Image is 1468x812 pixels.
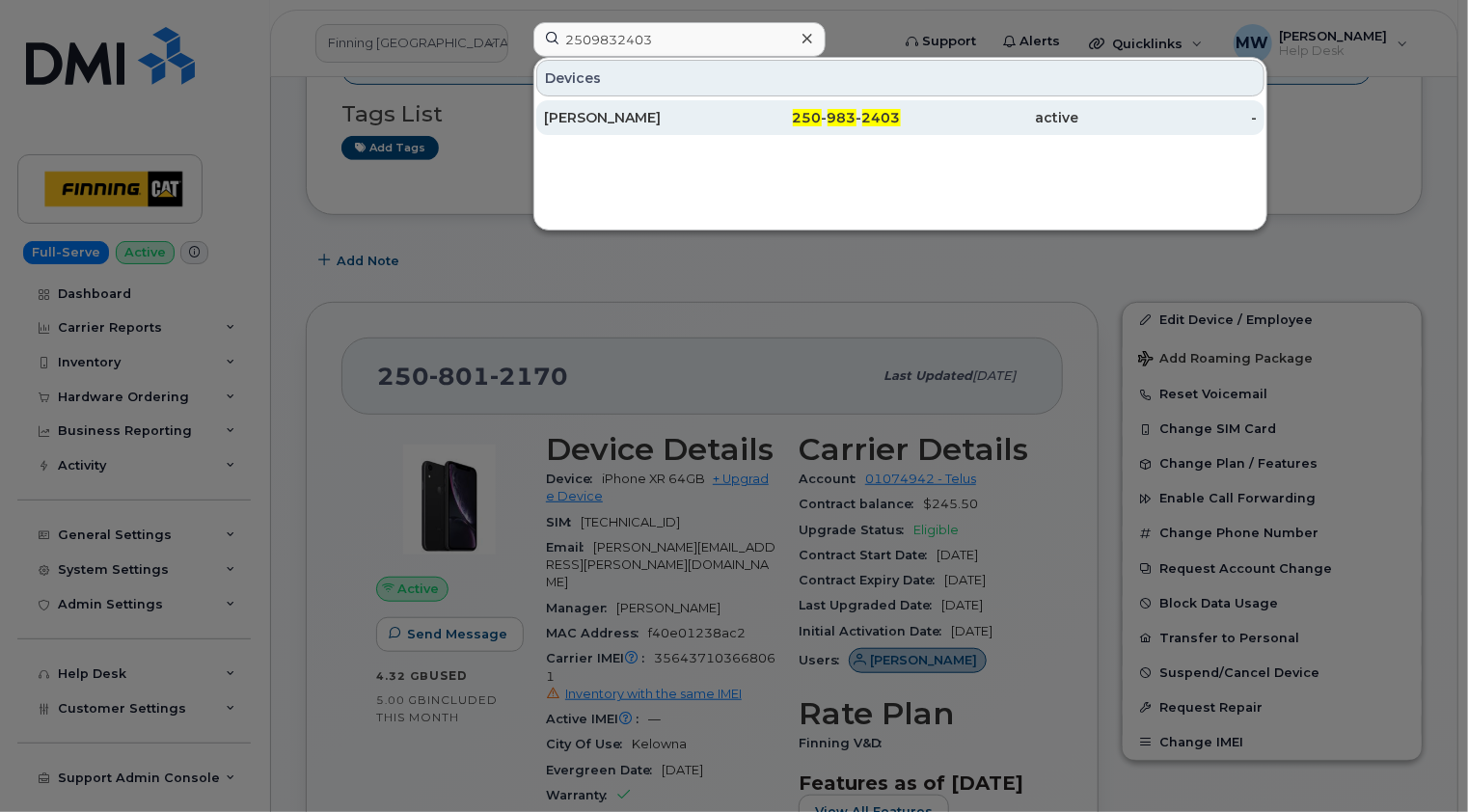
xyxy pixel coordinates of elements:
div: Devices [536,60,1264,96]
div: - [1078,108,1257,127]
div: [PERSON_NAME] [544,108,722,127]
div: active [901,108,1079,127]
div: - - [722,108,901,127]
input: Find something... [533,22,826,57]
span: 983 [828,109,856,126]
a: [PERSON_NAME]250-983-2403active- [536,100,1264,135]
span: 2403 [862,109,901,126]
span: 250 [793,109,822,126]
